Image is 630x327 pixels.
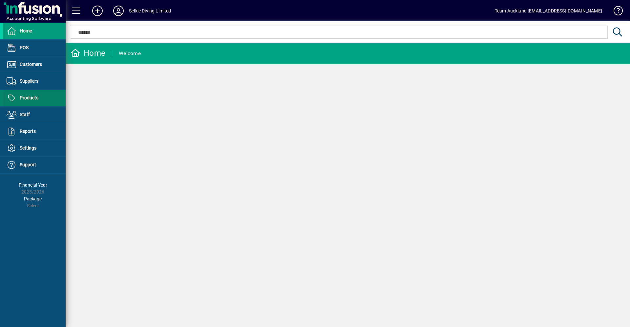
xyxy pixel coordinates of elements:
[108,5,129,17] button: Profile
[20,129,36,134] span: Reports
[3,123,66,140] a: Reports
[3,56,66,73] a: Customers
[495,6,602,16] div: Team Auckland [EMAIL_ADDRESS][DOMAIN_NAME]
[24,196,42,201] span: Package
[129,6,171,16] div: Selkie Diving Limited
[3,107,66,123] a: Staff
[609,1,622,23] a: Knowledge Base
[20,28,32,33] span: Home
[3,73,66,90] a: Suppliers
[20,45,29,50] span: POS
[119,48,141,59] div: Welcome
[3,40,66,56] a: POS
[71,48,105,58] div: Home
[20,162,36,167] span: Support
[87,5,108,17] button: Add
[20,95,38,100] span: Products
[19,182,47,188] span: Financial Year
[3,140,66,156] a: Settings
[20,112,30,117] span: Staff
[20,78,38,84] span: Suppliers
[3,157,66,173] a: Support
[3,90,66,106] a: Products
[20,62,42,67] span: Customers
[20,145,36,151] span: Settings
